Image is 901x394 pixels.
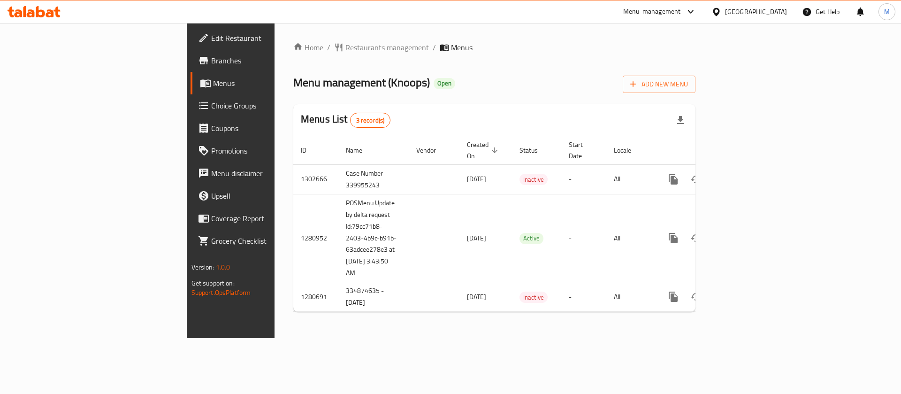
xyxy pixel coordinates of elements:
[561,282,606,312] td: -
[191,49,337,72] a: Branches
[211,123,330,134] span: Coupons
[467,173,486,185] span: [DATE]
[416,145,448,156] span: Vendor
[662,286,685,308] button: more
[293,42,695,53] nav: breadcrumb
[685,227,707,249] button: Change Status
[884,7,890,17] span: M
[606,194,655,282] td: All
[211,145,330,156] span: Promotions
[301,145,319,156] span: ID
[561,164,606,194] td: -
[519,145,550,156] span: Status
[301,112,390,128] h2: Menus List
[211,32,330,44] span: Edit Restaurant
[191,286,251,299] a: Support.OpsPlatform
[623,76,695,93] button: Add New Menu
[669,109,692,131] div: Export file
[346,145,374,156] span: Name
[191,139,337,162] a: Promotions
[338,282,409,312] td: 334874635 - [DATE]
[467,232,486,244] span: [DATE]
[191,185,337,207] a: Upsell
[569,139,595,162] span: Start Date
[211,55,330,66] span: Branches
[216,261,230,273] span: 1.0.0
[434,79,455,87] span: Open
[211,100,330,111] span: Choice Groups
[655,136,760,165] th: Actions
[623,6,681,17] div: Menu-management
[191,162,337,185] a: Menu disclaimer
[606,282,655,312] td: All
[519,233,543,244] span: Active
[334,42,429,53] a: Restaurants management
[351,116,390,125] span: 3 record(s)
[191,117,337,139] a: Coupons
[211,235,330,247] span: Grocery Checklist
[191,72,337,94] a: Menus
[630,78,688,90] span: Add New Menu
[293,72,430,93] span: Menu management ( Knoops )
[467,139,501,162] span: Created On
[345,42,429,53] span: Restaurants management
[467,291,486,303] span: [DATE]
[561,194,606,282] td: -
[685,286,707,308] button: Change Status
[519,292,548,303] span: Inactive
[191,277,235,289] span: Get support on:
[191,261,214,273] span: Version:
[519,174,548,185] span: Inactive
[606,164,655,194] td: All
[191,94,337,117] a: Choice Groups
[213,77,330,89] span: Menus
[725,7,787,17] div: [GEOGRAPHIC_DATA]
[293,136,760,312] table: enhanced table
[434,78,455,89] div: Open
[614,145,643,156] span: Locale
[191,207,337,230] a: Coverage Report
[662,227,685,249] button: more
[662,168,685,191] button: more
[338,164,409,194] td: Case Number 339955243
[338,194,409,282] td: POSMenu Update by delta request Id:79cc71b8-2403-4b9c-b91b-63adcee278e3 at [DATE] 3:43:50 AM
[211,168,330,179] span: Menu disclaimer
[191,27,337,49] a: Edit Restaurant
[211,190,330,201] span: Upsell
[433,42,436,53] li: /
[519,292,548,303] div: Inactive
[211,213,330,224] span: Coverage Report
[685,168,707,191] button: Change Status
[350,113,391,128] div: Total records count
[451,42,473,53] span: Menus
[191,230,337,252] a: Grocery Checklist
